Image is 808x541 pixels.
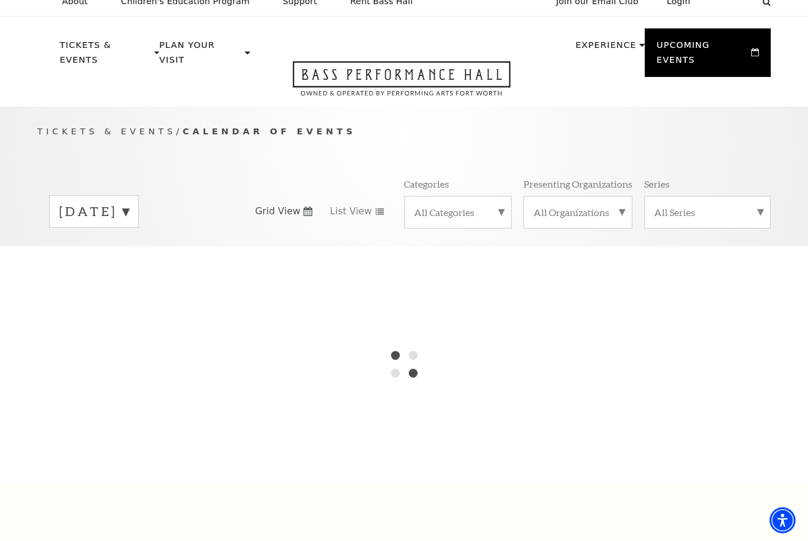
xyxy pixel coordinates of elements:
[576,38,636,59] p: Experience
[159,38,242,74] p: Plan Your Visit
[534,206,622,218] label: All Organizations
[654,206,761,218] label: All Series
[644,178,670,190] p: Series
[414,206,502,218] label: All Categories
[255,205,300,218] span: Grid View
[60,38,151,74] p: Tickets & Events
[250,61,553,107] a: Open this option
[657,38,748,74] p: Upcoming Events
[404,178,449,190] p: Categories
[770,507,796,533] div: Accessibility Menu
[59,202,129,221] label: [DATE]
[523,178,632,190] p: Presenting Organizations
[37,126,176,136] span: Tickets & Events
[330,205,372,218] span: List View
[37,124,771,139] p: /
[183,126,356,136] span: Calendar of Events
